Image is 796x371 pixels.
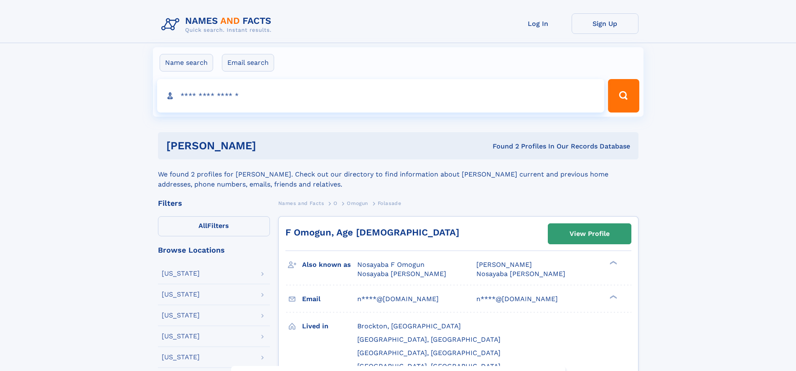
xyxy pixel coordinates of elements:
[347,198,368,208] a: Omogun
[160,54,213,72] label: Name search
[162,291,200,298] div: [US_STATE]
[222,54,274,72] label: Email search
[157,79,605,113] input: search input
[278,198,324,208] a: Names and Facts
[162,270,200,277] div: [US_STATE]
[608,294,618,299] div: ❯
[158,246,270,254] div: Browse Locations
[476,270,565,278] span: Nosayaba [PERSON_NAME]
[476,261,532,269] span: [PERSON_NAME]
[166,141,374,151] h1: [PERSON_NAME]
[158,216,270,236] label: Filters
[357,349,501,357] span: [GEOGRAPHIC_DATA], [GEOGRAPHIC_DATA]
[608,260,618,266] div: ❯
[302,258,357,272] h3: Also known as
[347,200,368,206] span: Omogun
[378,200,402,206] span: Folasade
[357,335,501,343] span: [GEOGRAPHIC_DATA], [GEOGRAPHIC_DATA]
[505,13,572,34] a: Log In
[158,13,278,36] img: Logo Names and Facts
[302,292,357,306] h3: Email
[374,142,630,151] div: Found 2 Profiles In Our Records Database
[162,333,200,340] div: [US_STATE]
[357,322,461,330] span: Brockton, [GEOGRAPHIC_DATA]
[357,270,446,278] span: Nosayaba [PERSON_NAME]
[357,362,501,370] span: [GEOGRAPHIC_DATA], [GEOGRAPHIC_DATA]
[302,319,357,333] h3: Lived in
[572,13,638,34] a: Sign Up
[357,261,425,269] span: Nosayaba F Omogun
[333,198,338,208] a: O
[158,200,270,207] div: Filters
[162,312,200,319] div: [US_STATE]
[608,79,639,113] button: Search Button
[333,200,338,206] span: O
[198,222,207,230] span: All
[162,354,200,361] div: [US_STATE]
[158,159,638,189] div: We found 2 profiles for [PERSON_NAME]. Check out our directory to find information about [PERSON_...
[570,224,610,243] div: View Profile
[285,227,459,238] a: F Omogun, Age [DEMOGRAPHIC_DATA]
[548,224,631,244] a: View Profile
